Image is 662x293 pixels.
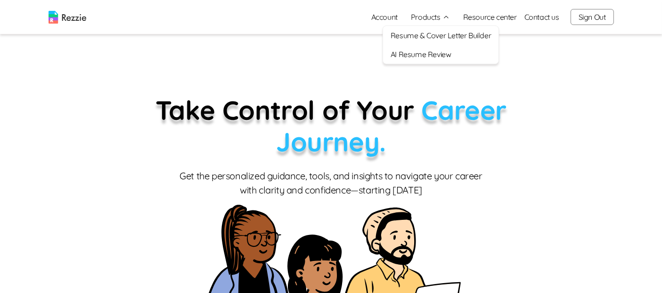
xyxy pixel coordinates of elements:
span: Career Journey. [276,93,507,158]
a: AI Resume Review [383,45,499,64]
a: Contact us [524,11,559,23]
a: Account [364,8,405,26]
a: Resume & Cover Letter Builder [383,26,499,45]
button: Products [411,11,450,23]
p: Take Control of Your [107,94,555,158]
p: Get the personalized guidance, tools, and insights to navigate your career with clarity and confi... [178,169,484,197]
img: logo [49,11,86,24]
a: Resource center [463,11,517,23]
button: Sign Out [571,9,614,25]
